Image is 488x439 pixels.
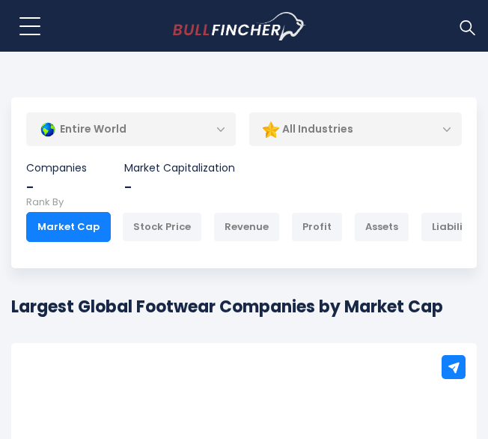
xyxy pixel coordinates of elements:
p: Companies [26,161,87,175]
h1: Largest Global Footwear Companies by Market Cap [11,294,477,319]
p: Rank By [26,196,462,209]
div: Stock Price [122,212,202,242]
div: - [124,178,235,196]
img: Bullfincher logo [173,12,307,40]
div: - [26,178,87,196]
a: Go to homepage [173,12,334,40]
div: Assets [354,212,409,242]
div: Entire World [26,112,236,147]
p: Market Capitalization [124,161,235,175]
div: Revenue [213,212,280,242]
div: Market Cap [26,212,111,242]
div: Profit [291,212,343,242]
div: All Industries [249,112,463,147]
